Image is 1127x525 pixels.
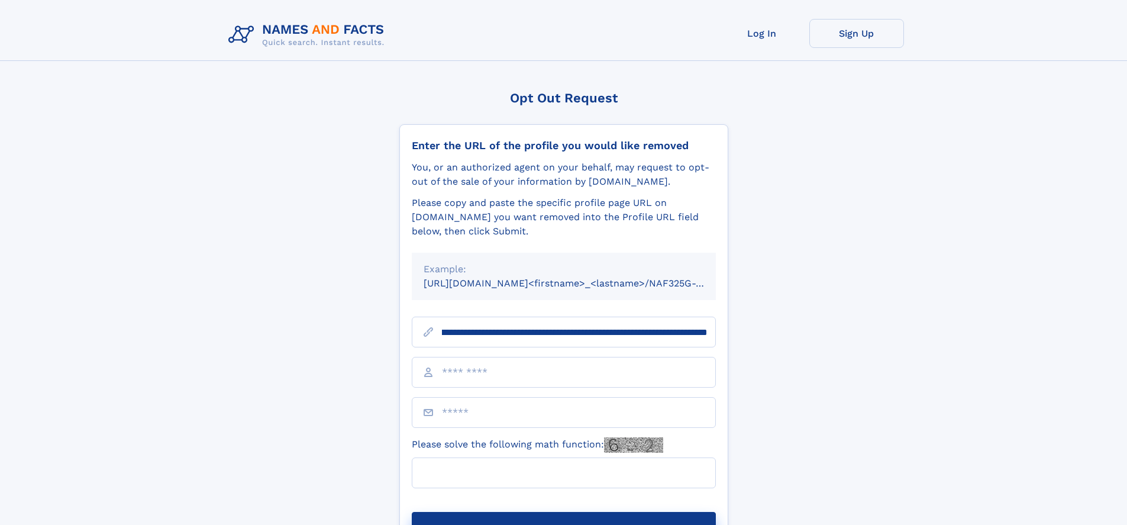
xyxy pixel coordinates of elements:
[809,19,904,48] a: Sign Up
[399,91,728,105] div: Opt Out Request
[424,262,704,276] div: Example:
[715,19,809,48] a: Log In
[412,160,716,189] div: You, or an authorized agent on your behalf, may request to opt-out of the sale of your informatio...
[424,278,738,289] small: [URL][DOMAIN_NAME]<firstname>_<lastname>/NAF325G-xxxxxxxx
[412,139,716,152] div: Enter the URL of the profile you would like removed
[412,437,663,453] label: Please solve the following math function:
[412,196,716,239] div: Please copy and paste the specific profile page URL on [DOMAIN_NAME] you want removed into the Pr...
[224,19,394,51] img: Logo Names and Facts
